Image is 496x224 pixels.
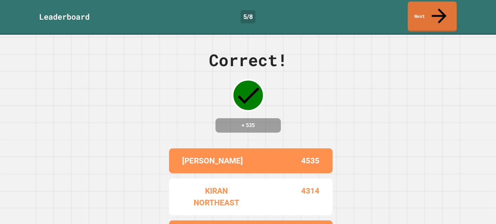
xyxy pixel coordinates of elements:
p: 4535 [301,155,319,167]
p: 4314 [301,185,319,209]
h4: + 535 [222,121,274,129]
a: Next [408,2,457,32]
p: [PERSON_NAME] [182,155,243,167]
div: Correct! [209,48,287,72]
p: KIRAN NORTHEAST [182,185,251,209]
div: 5 / 8 [241,10,255,23]
div: Leaderboard [39,11,90,23]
